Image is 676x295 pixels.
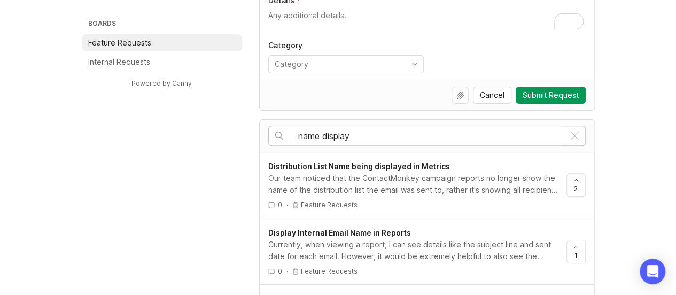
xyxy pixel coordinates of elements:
[268,172,558,196] div: Our team noticed that the ContactMonkey campaign reports no longer show the name of the distribut...
[268,55,424,73] div: toggle menu
[473,87,511,104] button: Cancel
[268,40,424,51] p: Category
[268,161,566,209] a: Distribution List Name being displayed in MetricsOur team noticed that the ContactMonkey campaign...
[566,240,586,263] button: 1
[275,58,405,70] input: Category
[278,267,282,276] span: 0
[452,87,469,104] button: Upload file
[268,227,566,276] a: Display Internal Email Name in ReportsCurrently, when viewing a report, I can see details like th...
[268,239,558,262] div: Currently, when viewing a report, I can see details like the subject line and sent date for each ...
[82,34,242,51] a: Feature Requests
[480,90,504,101] span: Cancel
[286,200,288,209] div: ·
[574,251,578,260] span: 1
[268,162,450,171] span: Distribution List Name being displayed in Metrics
[640,259,665,284] div: Open Intercom Messenger
[130,77,193,89] a: Powered by Canny
[301,201,358,209] p: Feature Requests
[268,10,586,32] textarea: To enrich screen reader interactions, please activate Accessibility in Grammarly extension settings
[268,228,411,237] span: Display Internal Email Name in Reports
[298,130,564,142] input: Search…
[406,60,423,69] svg: toggle icon
[286,267,288,276] div: ·
[278,200,282,209] span: 0
[88,57,150,67] p: Internal Requests
[88,37,151,48] p: Feature Requests
[574,184,578,193] span: 2
[82,54,242,71] a: Internal Requests
[566,173,586,197] button: 2
[523,90,579,101] span: Submit Request
[301,267,358,276] p: Feature Requests
[516,87,586,104] button: Submit Request
[86,17,242,32] h3: Boards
